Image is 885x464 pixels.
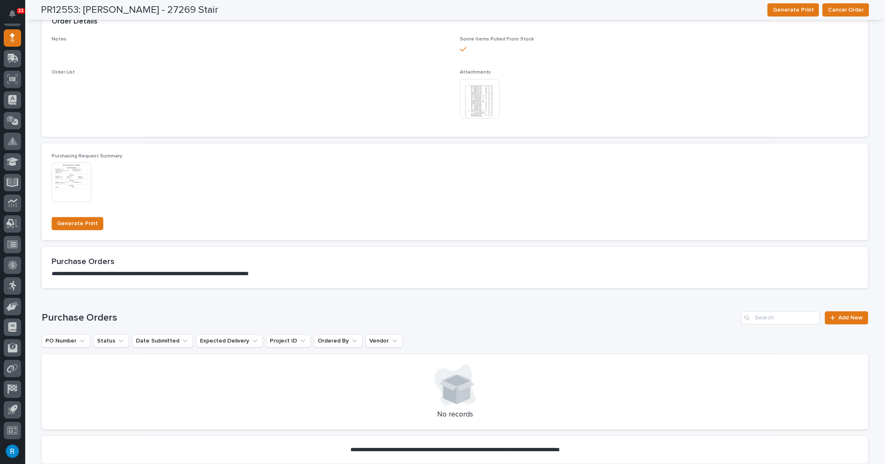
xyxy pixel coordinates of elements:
h1: Purchase Orders [42,312,738,324]
span: Generate Print [57,219,98,228]
button: users-avatar [4,443,21,460]
button: Date Submitted [132,334,193,347]
a: Add New [825,311,868,324]
button: Generate Print [52,217,103,230]
h2: Purchase Orders [52,257,858,267]
span: Order List [52,70,75,75]
button: Status [93,334,129,347]
p: No records [52,410,858,419]
h2: PR12553: [PERSON_NAME] - 27269 Stair [41,4,218,16]
span: Notes [52,37,67,42]
span: Purchasing Request Summary [52,154,122,159]
div: Notifications33 [10,10,21,23]
p: 33 [18,8,24,14]
button: Generate Print [767,3,819,17]
button: PO Number [42,334,90,347]
span: Add New [838,315,863,321]
h2: Order Details [52,17,98,26]
span: Cancel Order [828,5,864,15]
button: Vendor [366,334,402,347]
span: Attachments [460,70,491,75]
button: Project ID [266,334,311,347]
button: Notifications [4,5,21,22]
button: Ordered By [314,334,362,347]
input: Search [741,311,820,324]
button: Cancel Order [822,3,869,17]
span: Some Items Pulled From Stock [460,37,534,42]
button: Expected Delivery [196,334,263,347]
span: Generate Print [773,5,814,15]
